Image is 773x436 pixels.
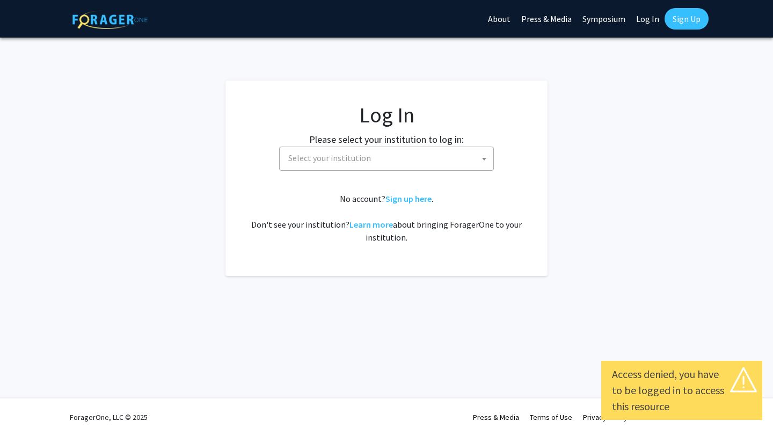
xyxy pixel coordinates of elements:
[612,366,752,415] div: Access denied, you have to be logged in to access this resource
[309,132,464,147] label: Please select your institution to log in:
[349,219,393,230] a: Learn more about bringing ForagerOne to your institution
[247,102,526,128] h1: Log In
[665,8,709,30] a: Sign Up
[72,10,148,29] img: ForagerOne Logo
[385,193,432,204] a: Sign up here
[70,398,148,436] div: ForagerOne, LLC © 2025
[288,152,371,163] span: Select your institution
[583,412,628,422] a: Privacy Policy
[473,412,519,422] a: Press & Media
[530,412,572,422] a: Terms of Use
[284,147,493,169] span: Select your institution
[247,192,526,244] div: No account? . Don't see your institution? about bringing ForagerOne to your institution.
[279,147,494,171] span: Select your institution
